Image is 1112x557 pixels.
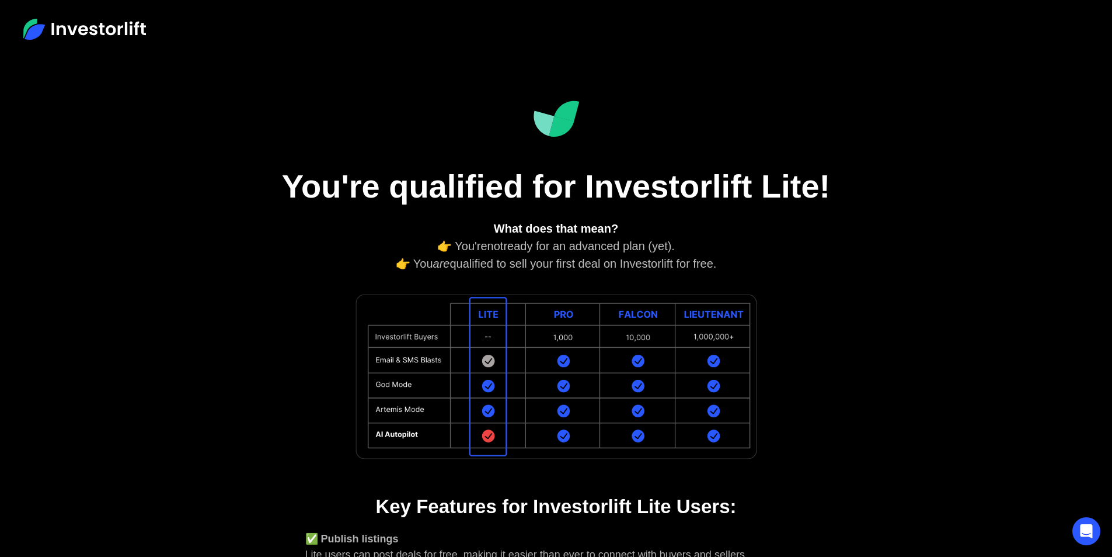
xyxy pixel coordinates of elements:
strong: What does that mean? [494,222,618,235]
img: Investorlift Dashboard [533,101,580,137]
div: Open Intercom Messenger [1072,517,1100,545]
h1: You're qualified for Investorlift Lite! [264,167,848,206]
strong: ✅ Publish listings [305,533,399,545]
em: are [433,257,450,270]
div: 👉 You're ready for an advanced plan (yet). 👉 You qualified to sell your first deal on Investorlif... [305,220,807,272]
em: not [487,240,504,252]
strong: Key Features for Investorlift Lite Users: [375,496,736,517]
